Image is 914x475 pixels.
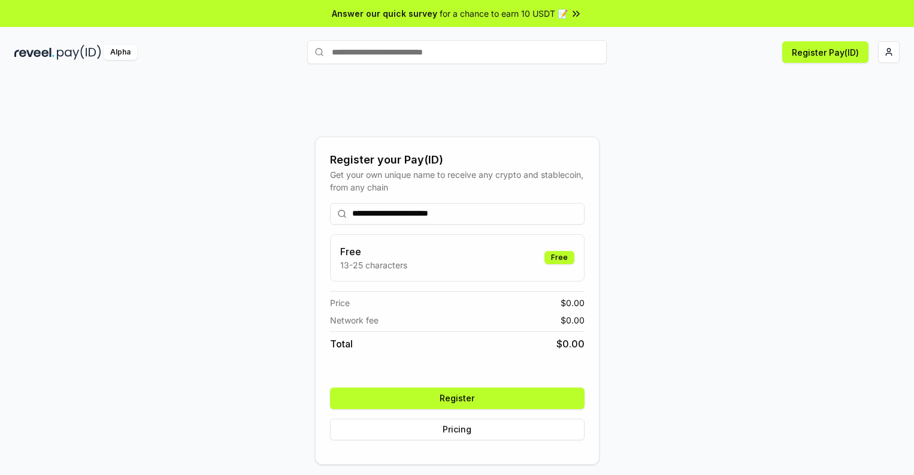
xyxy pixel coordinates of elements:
[330,314,379,326] span: Network fee
[332,7,437,20] span: Answer our quick survey
[330,419,585,440] button: Pricing
[561,297,585,309] span: $ 0.00
[330,388,585,409] button: Register
[330,168,585,193] div: Get your own unique name to receive any crypto and stablecoin, from any chain
[57,45,101,60] img: pay_id
[104,45,137,60] div: Alpha
[556,337,585,351] span: $ 0.00
[330,337,353,351] span: Total
[440,7,568,20] span: for a chance to earn 10 USDT 📝
[544,251,574,264] div: Free
[330,152,585,168] div: Register your Pay(ID)
[340,244,407,259] h3: Free
[330,297,350,309] span: Price
[782,41,868,63] button: Register Pay(ID)
[561,314,585,326] span: $ 0.00
[14,45,55,60] img: reveel_dark
[340,259,407,271] p: 13-25 characters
